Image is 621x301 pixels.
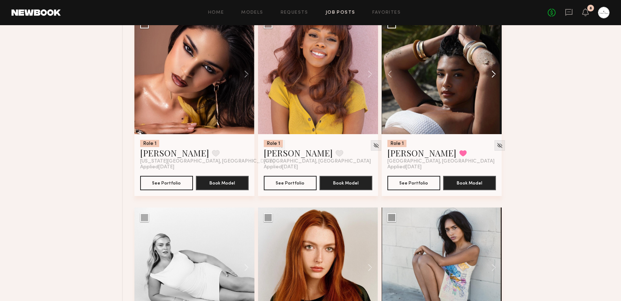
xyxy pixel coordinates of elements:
a: Book Model [443,179,496,186]
span: [GEOGRAPHIC_DATA], [GEOGRAPHIC_DATA] [387,159,494,164]
a: Favorites [372,10,401,15]
button: See Portfolio [264,176,317,190]
button: Book Model [319,176,372,190]
a: Job Posts [326,10,355,15]
span: [GEOGRAPHIC_DATA], [GEOGRAPHIC_DATA] [264,159,371,164]
button: See Portfolio [387,176,440,190]
a: Home [208,10,224,15]
a: Models [241,10,263,15]
a: Book Model [196,179,249,186]
div: Applied [DATE] [387,164,496,170]
a: [PERSON_NAME] [264,147,333,159]
a: [PERSON_NAME] [140,147,209,159]
a: [PERSON_NAME] [387,147,456,159]
div: 8 [589,6,592,10]
div: Role 1 [387,140,406,147]
img: Unhide Model [497,142,503,149]
span: [US_STATE][GEOGRAPHIC_DATA], [GEOGRAPHIC_DATA] [140,159,275,164]
div: Role 1 [140,140,159,147]
button: See Portfolio [140,176,193,190]
div: Applied [DATE] [140,164,249,170]
div: Applied [DATE] [264,164,372,170]
button: Book Model [443,176,496,190]
button: Book Model [196,176,249,190]
a: Book Model [319,179,372,186]
div: Role 1 [264,140,283,147]
img: Unhide Model [373,142,379,149]
a: Requests [281,10,308,15]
